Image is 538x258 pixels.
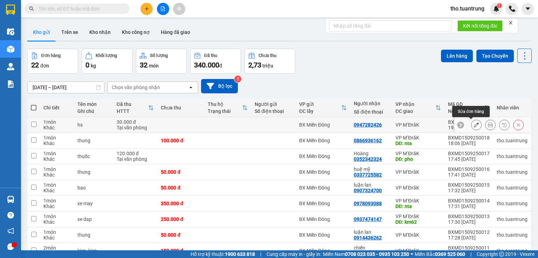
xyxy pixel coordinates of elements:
button: Hàng đã giao [155,24,196,41]
span: kg [91,63,96,69]
div: xe may [77,201,110,206]
div: BXMD1509250017 [448,151,490,156]
div: tho.tuantrung [497,169,527,175]
span: caret-down [525,6,531,12]
button: Bộ lọc [201,79,238,93]
span: triệu [262,63,273,69]
img: warehouse-icon [7,28,14,35]
div: BX Miền Đông [299,201,347,206]
input: Tìm tên, số ĐT hoặc mã đơn [39,5,121,13]
div: 17:31 [DATE] [448,203,490,209]
div: DĐ: nta [395,203,441,209]
div: Tên món [77,101,110,107]
img: logo-vxr [6,5,15,15]
div: VP M’ĐrăK [67,6,123,14]
div: tho.tuantrung [497,232,527,238]
div: tho.tuantrung [497,138,527,143]
div: kien, kien [77,248,110,253]
img: warehouse-icon [7,196,14,203]
div: tho.tuantrung [497,185,527,191]
div: DĐ: nta [395,141,441,146]
div: tho.tuantrung [497,216,527,222]
button: Kho công nợ [116,24,155,41]
span: Miền Nam [323,250,409,258]
div: VP M’ĐrăK [395,135,441,141]
div: tho.tuantrung [497,248,527,253]
div: 1 món [43,214,70,219]
div: 30.000 [5,28,63,37]
input: Select a date range. [28,82,104,93]
th: Toggle SortBy [392,99,444,117]
div: 0947282426 [354,122,382,128]
span: message [7,243,14,250]
div: Tên hàng: hs ( : 1 ) [6,41,123,50]
span: Gửi: [6,7,17,14]
div: BXMD1509250016 [448,166,490,172]
div: Chọn văn phòng nhận [112,84,160,91]
div: hs [77,122,110,128]
div: luận lan [354,182,388,188]
div: ĐC lấy [299,108,341,114]
button: Chưa thu2,73 triệu [244,49,295,74]
div: luận lan [354,229,388,235]
div: Ngày ĐH [448,108,484,114]
div: Khác [43,188,70,193]
span: 1 [498,3,501,8]
div: 1 món [43,151,70,156]
div: Tại văn phòng [117,125,154,130]
button: plus [140,3,153,15]
input: Nhập số tổng đài [329,20,452,31]
div: tho.tuantrung [497,153,527,159]
div: Chưa thu [258,53,276,58]
div: 17:30 [DATE] [448,219,490,225]
div: VP M’ĐrăK [395,169,441,175]
div: BXMD1509250012 [448,229,490,235]
div: ĐC giao [395,108,435,114]
div: HTTT [117,108,149,114]
span: 2,73 [248,61,261,69]
span: Hỗ trợ kỹ thuật: [191,250,255,258]
div: Số điện thoại [354,109,388,115]
button: aim [173,3,185,15]
span: notification [7,228,14,234]
button: Đã thu340.000đ [190,49,241,74]
div: 250.000 đ [161,216,201,222]
th: Toggle SortBy [113,99,158,117]
div: VP M’ĐrăK [395,185,441,191]
strong: 0708 023 035 - 0935 103 250 [345,251,409,257]
img: phone-icon [509,6,515,12]
sup: 2 [234,76,241,83]
div: Thu hộ [208,101,242,107]
div: BX Miền Đông [299,169,347,175]
div: Khác [43,219,70,225]
div: Trạng thái [208,108,242,114]
div: 1 món [43,198,70,203]
span: 0 [85,61,89,69]
span: tho.tuantrung [445,4,490,13]
svg: open [188,85,194,90]
span: đ [219,63,222,69]
div: thung [77,138,110,143]
span: Kết nối tổng đài [463,22,497,30]
div: chiến [354,245,388,251]
span: plus [144,6,149,11]
div: BX Miền Đông [6,6,62,23]
div: 17:45 [DATE] [448,156,490,162]
th: Toggle SortBy [204,99,251,117]
div: Người nhận [354,101,388,106]
strong: 1900 633 818 [225,251,255,257]
span: CR : [5,29,16,36]
span: search [29,6,34,11]
div: 0866936162 [354,138,382,143]
button: Khối lượng0kg [82,49,132,74]
div: BX Miền Đông [299,138,347,143]
div: BX Miền Đông [299,122,347,128]
span: question-circle [7,212,14,218]
div: 18:06 [DATE] [448,141,490,146]
div: Ghi chú [77,108,110,114]
span: Nhận: [67,7,84,14]
div: VP gửi [299,101,341,107]
div: VP M’ĐrăK [395,122,441,128]
div: huệ mỹ [354,166,388,172]
div: 50.000 đ [161,232,201,238]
